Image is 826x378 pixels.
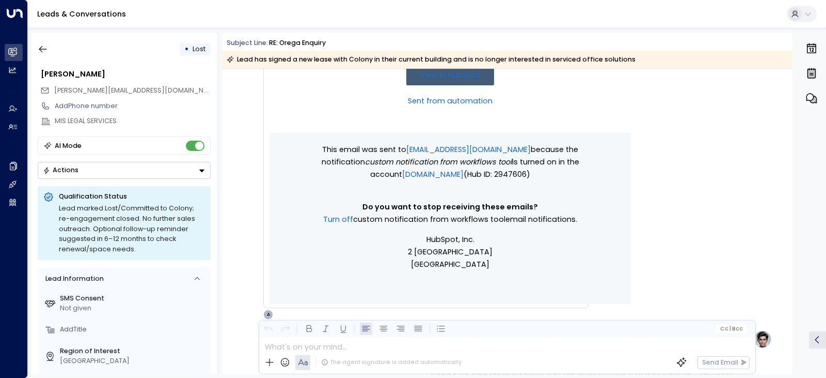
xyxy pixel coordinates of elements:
div: Button group with a nested menu [38,162,211,179]
span: Do you want to stop receiving these emails? [362,201,538,213]
div: • [184,41,189,57]
div: [PERSON_NAME] [41,69,211,80]
label: SMS Consent [60,294,207,304]
span: | [729,326,731,332]
a: Leads & Conversations [37,9,126,19]
span: jessica@mislegalservices.com [54,86,211,96]
div: Not given [60,304,207,313]
button: Cc|Bcc [716,324,746,333]
div: AddPhone number [55,101,211,111]
label: Region of Interest [60,346,207,356]
a: Turn off [323,213,353,225]
button: Actions [38,162,211,179]
span: [PERSON_NAME][EMAIL_ADDRESS][DOMAIN_NAME] [54,86,219,95]
a: [EMAIL_ADDRESS][DOMAIN_NAME] [406,143,531,156]
div: Actions [43,166,78,174]
span: Lost [193,44,205,53]
a: [DOMAIN_NAME] [402,168,464,180]
span: Cc Bcc [720,326,743,332]
button: Redo [279,323,292,336]
span: Subject Line: [227,38,268,47]
div: RE: Orega Enquiry [269,38,326,48]
div: AI Mode [55,141,82,151]
div: Lead Information [42,274,103,284]
span: Custom notification from workflows tool [365,156,512,168]
div: [GEOGRAPHIC_DATA] [60,356,207,366]
img: profile-logo.png [753,330,772,349]
div: MIS LEGAL SERVICES [55,116,211,126]
a: View in HubSpot [406,65,494,85]
span: Custom notification from workflows tool [353,213,505,225]
div: Lead marked Lost/Committed to Colony; re-engagement closed. No further sales outreach. Optional f... [59,203,205,254]
button: Undo [262,323,275,336]
p: email notifications. [321,213,579,225]
p: Qualification Status [59,192,205,201]
p: This email was sent to because the notification is turned on in the account (Hub ID: 2947606) [321,143,579,180]
a: Sent from automation [408,96,493,107]
div: Lead has signed a new lease with Colony in their current building and is no longer interested in ... [227,54,636,65]
div: A [263,310,273,319]
p: HubSpot, Inc. 2 [GEOGRAPHIC_DATA] [GEOGRAPHIC_DATA] [321,233,579,270]
div: The agent signature is added automatically [321,358,462,367]
div: AddTitle [60,325,207,335]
